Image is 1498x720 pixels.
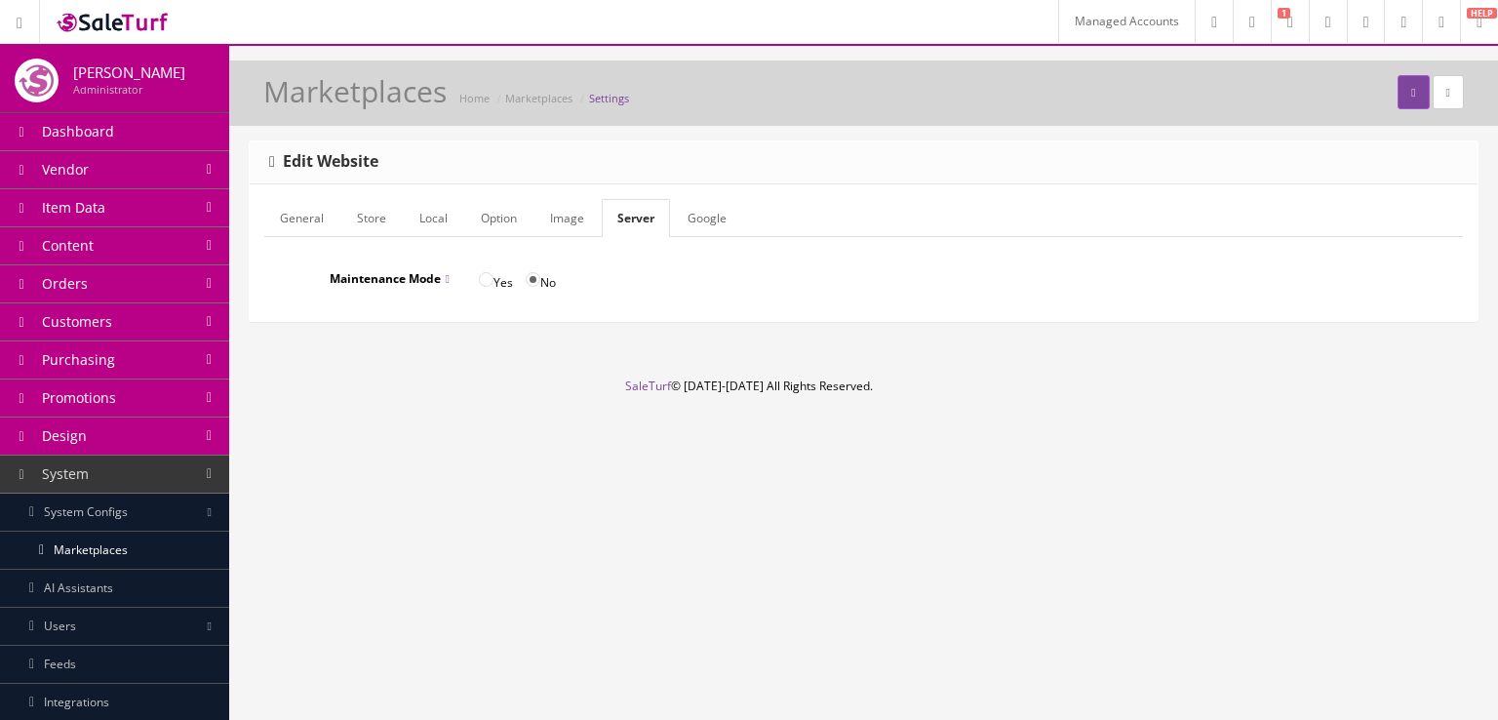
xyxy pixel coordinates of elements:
span: Vendor [42,160,89,179]
label: No [526,261,556,292]
a: Google [672,199,742,237]
span: Promotions [42,388,116,407]
h4: [PERSON_NAME] [73,64,185,81]
h1: Marketplaces [263,75,447,107]
a: Image [534,199,600,237]
span: Orders [42,274,88,293]
a: Store [341,199,402,237]
a: General [264,199,339,237]
span: Maintenance Mode [330,270,449,287]
span: Customers [42,312,112,331]
a: Marketplaces [505,91,572,105]
span: HELP [1467,8,1497,19]
a: Local [404,199,463,237]
a: Home [459,91,490,105]
span: Content [42,236,94,255]
span: Design [42,426,87,445]
input: Yes [479,272,493,287]
span: Dashboard [42,122,114,140]
img: joshlucio05 [15,59,59,102]
span: Purchasing [42,350,115,369]
span: System [42,464,89,483]
a: Server [602,199,670,237]
a: SaleTurf [625,378,671,394]
label: Yes [479,261,513,292]
span: 1 [1278,8,1290,19]
a: Option [465,199,532,237]
img: SaleTurf [55,9,172,35]
a: Settings [589,91,629,105]
input: No [526,272,540,287]
span: Item Data [42,198,105,217]
small: Administrator [73,82,142,97]
h3: Edit Website [269,153,378,171]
